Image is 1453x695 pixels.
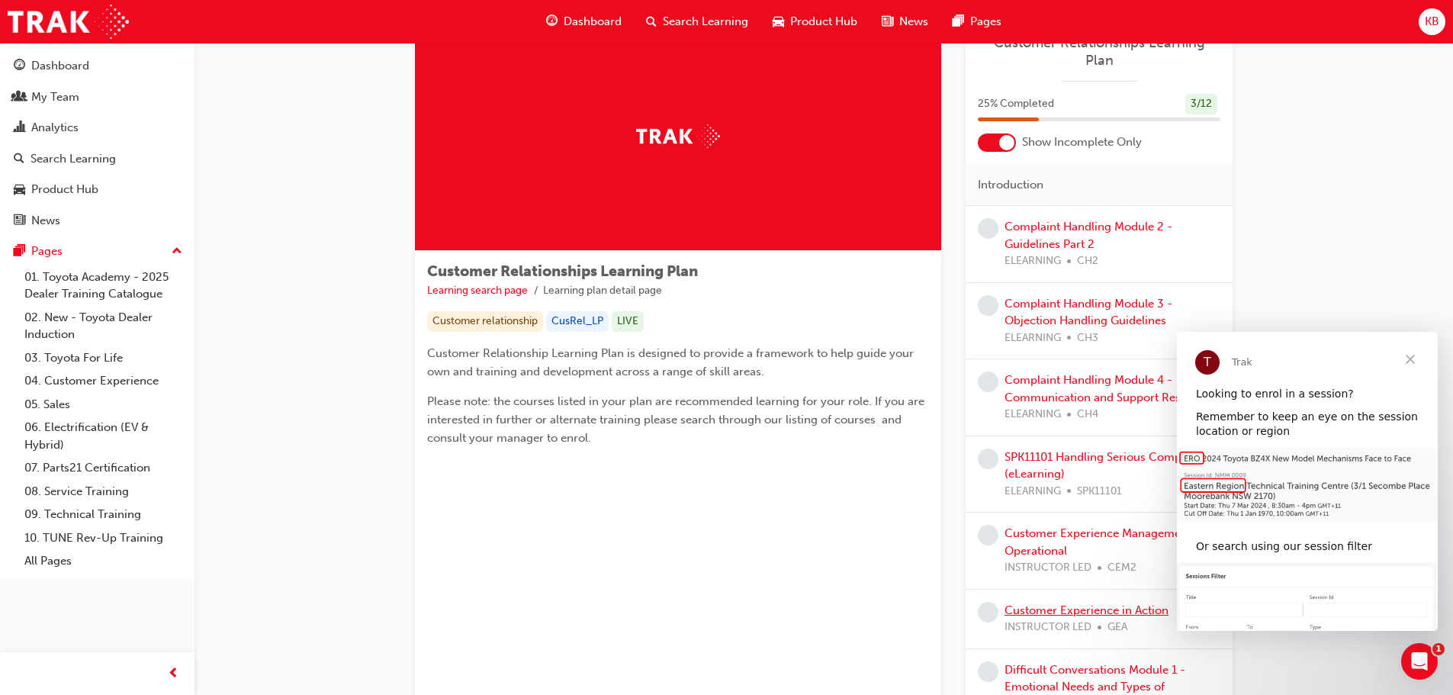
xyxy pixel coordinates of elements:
[870,6,940,37] a: news-iconNews
[970,13,1001,31] span: Pages
[1185,94,1217,114] div: 3 / 12
[953,12,964,31] span: pages-icon
[546,12,558,31] span: guage-icon
[6,237,188,265] button: Pages
[18,346,188,370] a: 03. Toyota For Life
[1432,643,1445,655] span: 1
[31,119,79,137] div: Analytics
[1005,297,1172,328] a: Complaint Handling Module 3 - Objection Handling Guidelines
[978,176,1043,194] span: Introduction
[6,207,188,235] a: News
[899,13,928,31] span: News
[31,181,98,198] div: Product Hub
[1077,330,1098,347] span: CH3
[14,214,25,228] span: news-icon
[14,91,25,105] span: people-icon
[1107,559,1136,577] span: CEM2
[1005,619,1091,636] span: INSTRUCTOR LED
[18,265,188,306] a: 01. Toyota Academy - 2025 Dealer Training Catalogue
[6,114,188,142] a: Analytics
[18,480,188,504] a: 08. Service Training
[978,525,998,545] span: learningRecordVerb_NONE-icon
[31,88,79,106] div: My Team
[31,243,63,260] div: Pages
[636,124,720,148] img: Trak
[427,311,543,332] div: Customer relationship
[1077,483,1122,500] span: SPK11101
[534,6,634,37] a: guage-iconDashboard
[18,393,188,417] a: 05. Sales
[6,49,188,237] button: DashboardMy TeamAnalyticsSearch LearningProduct HubNews
[564,13,622,31] span: Dashboard
[427,394,927,445] span: Please note: the courses listed in your plan are recommended learning for your role. If you are i...
[940,6,1014,37] a: pages-iconPages
[14,60,25,73] span: guage-icon
[31,150,116,168] div: Search Learning
[427,262,698,280] span: Customer Relationships Learning Plan
[1425,13,1439,31] span: KB
[18,416,188,456] a: 06. Electrification (EV & Hybrid)
[1005,330,1061,347] span: ELEARNING
[978,449,998,469] span: learningRecordVerb_NONE-icon
[1022,134,1142,151] span: Show Incomplete Only
[790,13,857,31] span: Product Hub
[18,503,188,526] a: 09. Technical Training
[427,346,917,378] span: Customer Relationship Learning Plan is designed to provide a framework to help guide your own and...
[14,153,24,166] span: search-icon
[18,306,188,346] a: 02. New - Toyota Dealer Induction
[1177,332,1438,631] iframe: Intercom live chat message
[1419,8,1445,35] button: KB
[1005,483,1061,500] span: ELEARNING
[427,284,528,297] a: Learning search page
[14,245,25,259] span: pages-icon
[18,456,188,480] a: 07. Parts21 Certification
[1107,619,1127,636] span: GEA
[18,526,188,550] a: 10. TUNE Rev-Up Training
[978,372,998,392] span: learningRecordVerb_NONE-icon
[1005,220,1172,251] a: Complaint Handling Module 2 - Guidelines Part 2
[882,12,893,31] span: news-icon
[663,13,748,31] span: Search Learning
[978,295,998,316] span: learningRecordVerb_NONE-icon
[978,218,998,239] span: learningRecordVerb_NONE-icon
[14,183,25,197] span: car-icon
[978,95,1054,113] span: 25 % Completed
[634,6,760,37] a: search-iconSearch Learning
[760,6,870,37] a: car-iconProduct Hub
[978,34,1220,69] a: Customer Relationships Learning Plan
[1077,253,1098,270] span: CH2
[8,5,129,39] img: Trak
[6,52,188,80] a: Dashboard
[612,311,644,332] div: LIVE
[1005,253,1061,270] span: ELEARNING
[1005,373,1217,404] a: Complaint Handling Module 4 - Communication and Support Resources
[1401,643,1438,680] iframe: Intercom live chat
[646,12,657,31] span: search-icon
[18,549,188,573] a: All Pages
[31,57,89,75] div: Dashboard
[1005,603,1169,617] a: Customer Experience in Action
[546,311,609,332] div: CusRel_LP
[773,12,784,31] span: car-icon
[172,242,182,262] span: up-icon
[978,661,998,682] span: learningRecordVerb_NONE-icon
[31,212,60,230] div: News
[18,369,188,393] a: 04. Customer Experience
[6,83,188,111] a: My Team
[6,175,188,204] a: Product Hub
[1005,559,1091,577] span: INSTRUCTOR LED
[1077,406,1098,423] span: CH4
[1005,450,1210,481] a: SPK11101 Handling Serious Complaints (eLearning)
[1005,526,1200,558] a: Customer Experience Management - Operational
[6,145,188,173] a: Search Learning
[14,121,25,135] span: chart-icon
[168,664,179,684] span: prev-icon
